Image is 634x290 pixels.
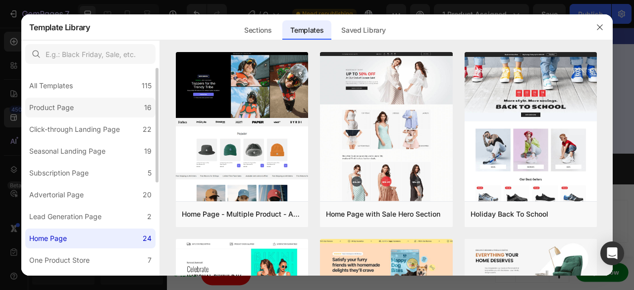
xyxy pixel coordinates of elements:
div: Advertorial Page [29,189,84,201]
div: Sections [236,20,279,40]
input: E.g.: Black Friday, Sale, etc. [25,44,156,64]
div: Add blank section [341,236,401,246]
span: Add section [274,214,321,224]
span: inspired by CRO experts [186,248,254,257]
span: then drag & drop elements [333,248,407,257]
div: Generate layout [268,236,320,246]
div: All Templates [29,80,73,92]
div: Home Page - Multiple Product - Apparel - Style 4 [182,208,303,220]
h2: Template Library [29,14,90,40]
p: Limited-time Offers | High Demand | [126,172,437,188]
div: Open Intercom Messenger [600,241,624,265]
div: Click-through Landing Page [29,123,120,135]
div: 16 [144,102,152,114]
p: Is it suitable for vegans or vegetarians? [231,54,399,64]
span: $100 Off + FREE HELMET [318,173,437,187]
div: Subscription Page [29,167,89,179]
p: 🎁 LIMITED TIME - HAIR DAY SALE 🎁 [1,5,593,15]
div: Templates [282,20,331,40]
div: 24 [143,232,152,244]
p: Is there a money-back guarantee? [231,91,378,101]
div: 19 [144,145,152,157]
div: Holiday Back To School [471,208,548,220]
div: 2 [147,211,152,223]
span: from URL or image [267,248,320,257]
div: 5 [148,167,152,179]
div: 7 [148,254,152,266]
div: Home Page with Sale Hero Section [326,208,440,220]
div: Product Page [29,102,74,114]
div: Choose templates [191,236,251,246]
div: Lead Generation Page [29,211,102,223]
div: Seasonal Landing Page [29,145,106,157]
p: What makes Gemix different from other hair supplements? [231,17,480,27]
div: 20 [143,189,152,201]
div: Saved Library [333,20,393,40]
div: 115 [142,80,152,92]
div: Home Page [29,232,67,244]
img: Alt Image [446,168,470,191]
div: 22 [143,123,152,135]
div: One Product Store [29,254,90,266]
